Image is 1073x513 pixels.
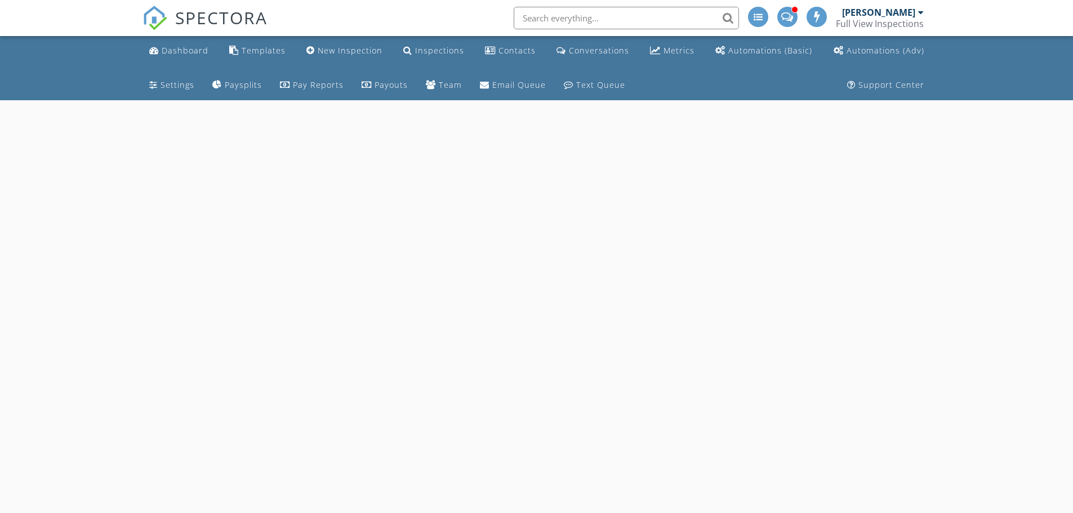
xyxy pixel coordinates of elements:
a: Contacts [480,41,540,61]
div: Automations (Adv) [847,45,924,56]
a: Paysplits [208,75,266,96]
a: Pay Reports [275,75,348,96]
div: Paysplits [225,79,262,90]
div: Metrics [664,45,694,56]
a: Support Center [843,75,929,96]
a: Automations (Basic) [711,41,817,61]
div: Contacts [498,45,536,56]
img: The Best Home Inspection Software - Spectora [143,6,167,30]
a: Conversations [552,41,634,61]
div: Support Center [858,79,924,90]
input: Search everything... [514,7,739,29]
a: Email Queue [475,75,550,96]
a: Metrics [645,41,699,61]
div: Templates [242,45,286,56]
a: Inspections [399,41,469,61]
a: SPECTORA [143,15,268,39]
div: Payouts [375,79,408,90]
div: Settings [161,79,194,90]
a: Automations (Advanced) [829,41,929,61]
a: Text Queue [559,75,630,96]
div: Text Queue [576,79,625,90]
div: Dashboard [162,45,208,56]
div: Email Queue [492,79,546,90]
a: Dashboard [145,41,213,61]
div: [PERSON_NAME] [842,7,915,18]
div: Automations (Basic) [728,45,812,56]
div: Conversations [569,45,629,56]
div: New Inspection [318,45,382,56]
a: Payouts [357,75,412,96]
div: Inspections [415,45,464,56]
a: New Inspection [302,41,387,61]
div: Team [439,79,462,90]
span: SPECTORA [175,6,268,29]
a: Team [421,75,466,96]
div: Pay Reports [293,79,344,90]
a: Templates [225,41,290,61]
div: Full View Inspections [836,18,924,29]
a: Settings [145,75,199,96]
